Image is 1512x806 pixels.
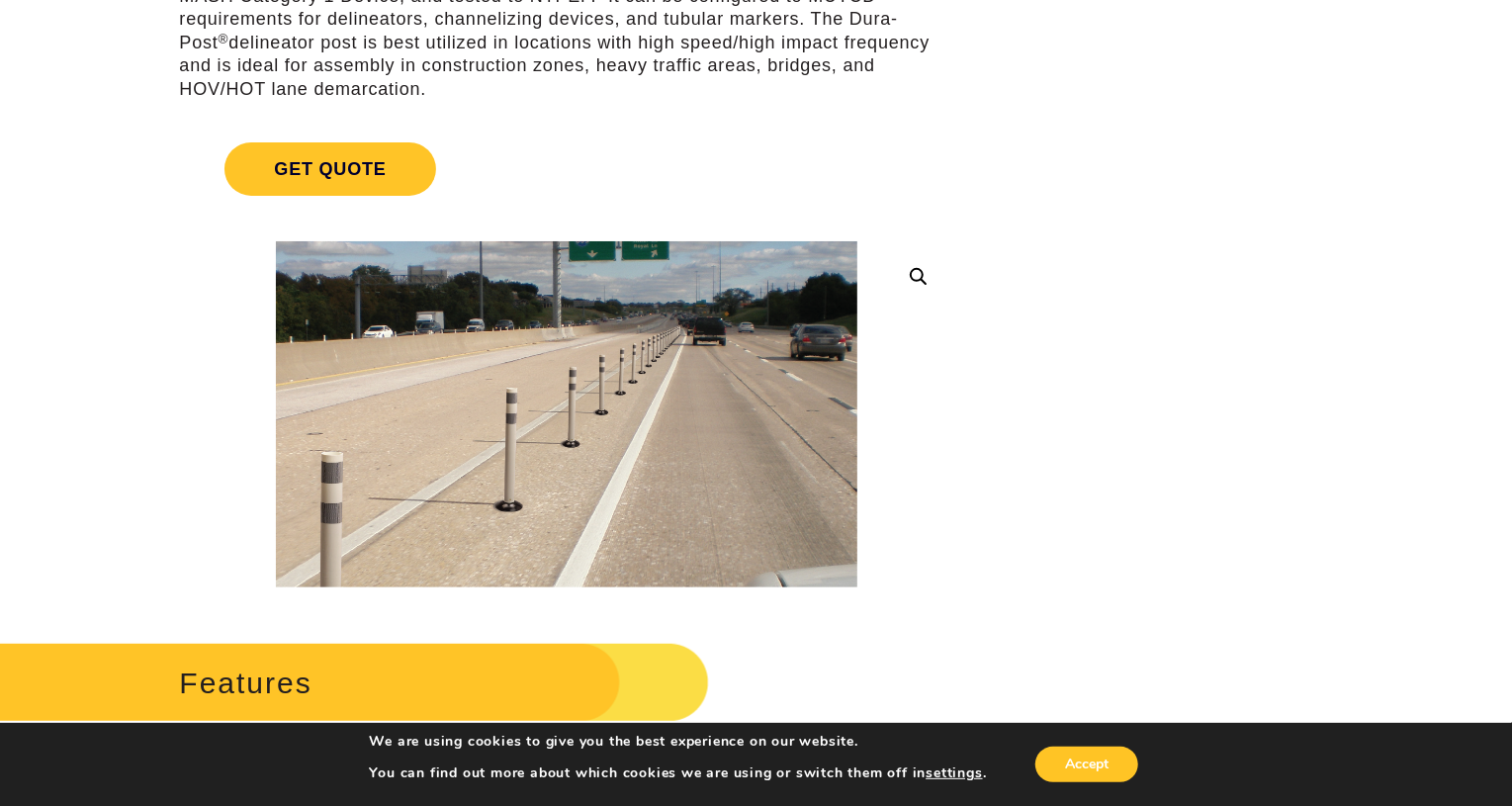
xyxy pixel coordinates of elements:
[219,32,229,46] sup: ®
[179,119,954,220] a: Get Quote
[926,764,982,782] button: settings
[370,733,987,751] p: We are using cookies to give you the best experience on our website.
[1035,747,1138,782] button: Accept
[370,764,987,782] p: You can find out more about which cookies we are using or switch them off in .
[224,142,435,196] span: Get Quote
